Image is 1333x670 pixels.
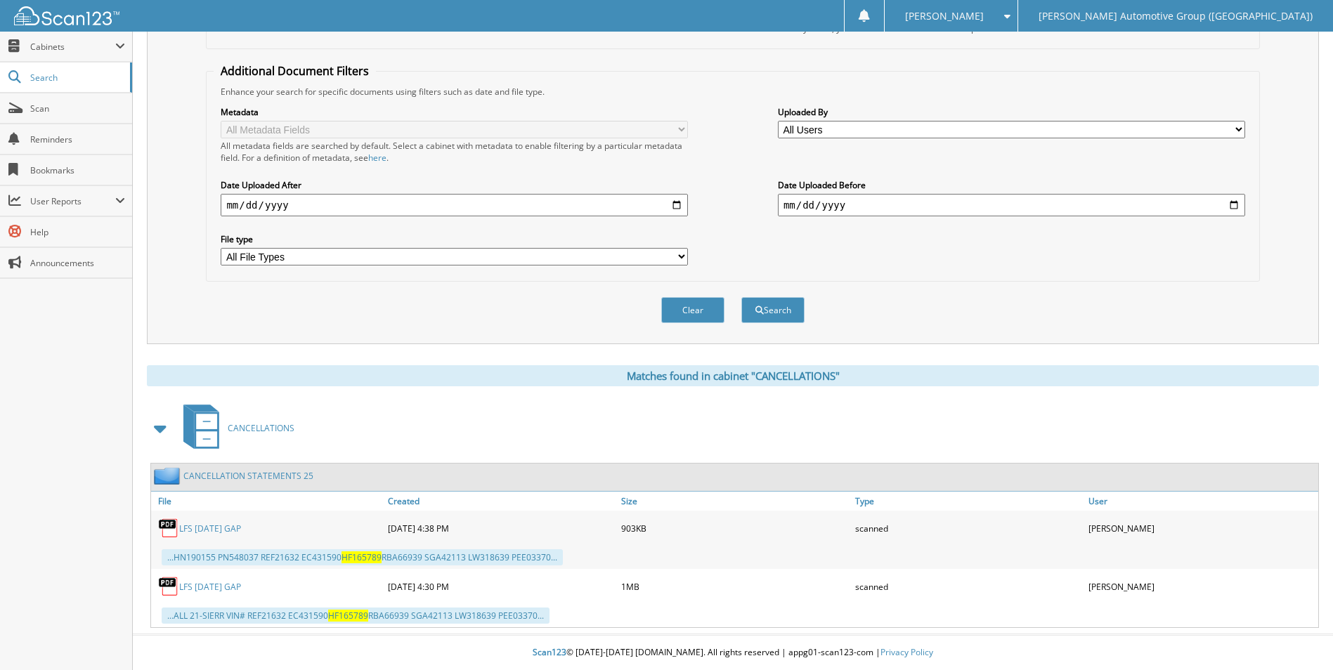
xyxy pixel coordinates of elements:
a: Privacy Policy [880,646,933,658]
span: Scan123 [533,646,566,658]
label: Metadata [221,106,688,118]
button: Clear [661,297,724,323]
span: Scan [30,103,125,114]
a: CANCELLATIONS [175,400,294,456]
div: All metadata fields are searched by default. Select a cabinet with metadata to enable filtering b... [221,140,688,164]
a: Created [384,492,618,511]
label: Date Uploaded After [221,179,688,191]
span: CANCELLATIONS [228,422,294,434]
span: Help [30,226,125,238]
div: scanned [852,514,1085,542]
span: Bookmarks [30,164,125,176]
span: Reminders [30,133,125,145]
a: LFS [DATE] GAP [179,523,241,534]
div: Enhance your search for specific documents using filters such as date and file type. [214,86,1251,98]
img: scan123-logo-white.svg [14,6,119,25]
a: CANCELLATION STATEMENTS 25 [183,470,313,482]
div: © [DATE]-[DATE] [DOMAIN_NAME]. All rights reserved | appg01-scan123-com | [133,636,1333,670]
a: here [368,152,386,164]
a: User [1085,492,1318,511]
input: start [221,194,688,216]
span: [PERSON_NAME] [905,12,984,20]
div: 1MB [618,572,851,600]
div: scanned [852,572,1085,600]
div: [PERSON_NAME] [1085,514,1318,542]
span: [PERSON_NAME] Automotive Group ([GEOGRAPHIC_DATA]) [1039,12,1313,20]
div: [DATE] 4:30 PM [384,572,618,600]
span: HF165789 [342,551,382,563]
input: end [778,194,1245,216]
label: Date Uploaded Before [778,179,1245,191]
a: Type [852,492,1085,511]
div: [PERSON_NAME] [1085,572,1318,600]
span: HF165789 [328,610,368,622]
button: Search [741,297,805,323]
div: ...ALL 21-SIERR VIN# REF21632 EC431590 RBA66939 SGA42113 LW318639 PEE03370... [162,607,550,624]
div: ...HN190155 PN548037 REF21632 EC431590 RBA66939 SGA42113 LW318639 PEE03370... [162,549,563,565]
label: File type [221,233,688,245]
a: LFS [DATE] GAP [179,581,241,593]
a: File [151,492,384,511]
img: PDF.png [158,576,179,597]
a: Size [618,492,851,511]
div: Matches found in cabinet "CANCELLATIONS" [147,365,1319,386]
img: folder2.png [154,467,183,485]
div: 903KB [618,514,851,542]
label: Uploaded By [778,106,1245,118]
span: Search [30,72,123,84]
img: PDF.png [158,518,179,539]
div: [DATE] 4:38 PM [384,514,618,542]
span: Announcements [30,257,125,269]
iframe: Chat Widget [1263,603,1333,670]
span: User Reports [30,195,115,207]
legend: Additional Document Filters [214,63,376,79]
span: Cabinets [30,41,115,53]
